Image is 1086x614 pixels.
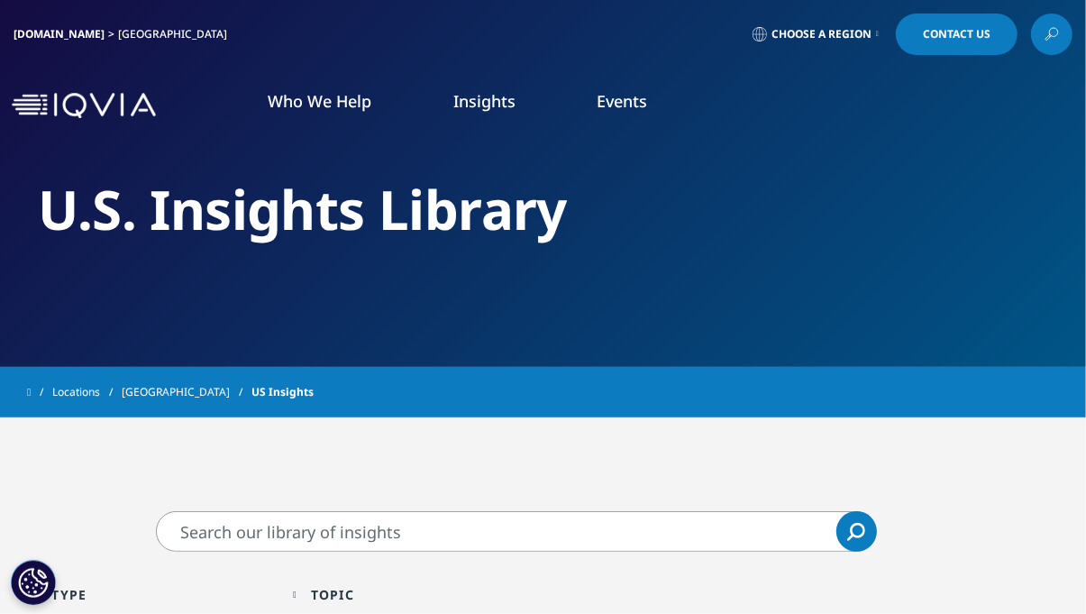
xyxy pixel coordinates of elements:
[923,29,990,40] span: Contact Us
[771,27,872,41] span: Choose a Region
[51,586,87,603] div: Type facet.
[836,511,877,552] a: Search
[156,511,877,552] input: Search
[311,586,354,603] div: Topic facet.
[163,63,1075,148] nav: Primary
[597,90,647,112] a: Events
[122,376,251,408] a: [GEOGRAPHIC_DATA]
[52,376,122,408] a: Locations
[251,376,314,408] span: US Insights
[11,560,56,605] button: Cookies Settings
[896,14,1018,55] a: Contact Us
[12,93,156,119] img: IQVIA Healthcare Information Technology and Pharma Clinical Research Company
[118,27,234,41] div: [GEOGRAPHIC_DATA]
[14,26,105,41] a: [DOMAIN_NAME]
[453,90,516,112] a: Insights
[39,176,1048,243] h2: U.S. Insights Library
[269,90,372,112] a: Who We Help
[847,523,865,541] svg: Search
